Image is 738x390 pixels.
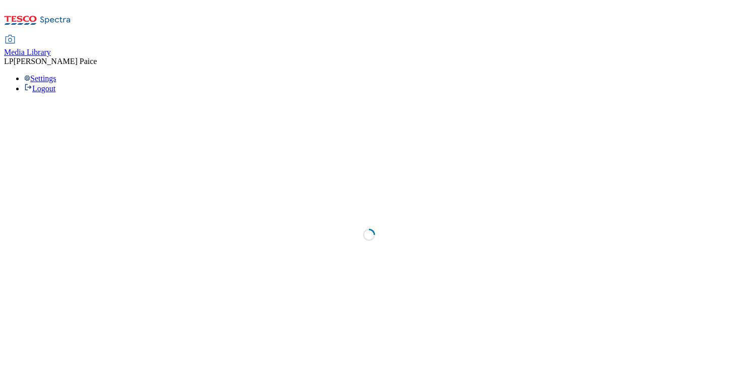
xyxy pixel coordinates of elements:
a: Settings [24,74,56,83]
span: Media Library [4,48,51,56]
span: [PERSON_NAME] Paice [14,57,97,66]
a: Logout [24,84,55,93]
span: LP [4,57,14,66]
a: Media Library [4,36,51,57]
